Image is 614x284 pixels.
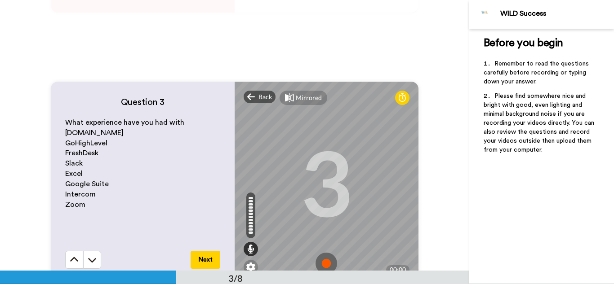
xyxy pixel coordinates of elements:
[484,93,596,153] span: Please find somewhere nice and bright with good, even lighting and minimal background noise if yo...
[484,38,563,48] span: Before you begin
[474,4,496,25] img: Profile Image
[65,149,98,157] span: FreshDesk
[246,262,255,271] img: ic_gear.svg
[500,9,614,18] div: WILD Success
[484,61,591,85] span: Remember to read the questions carefully before recording or typing down your answer.
[65,140,107,147] span: GoHighLevel
[65,191,96,198] span: Intercom
[386,265,409,274] div: 00:00
[65,96,220,109] h4: Question 3
[65,180,109,188] span: Google Suite
[65,201,85,208] span: Zoom
[258,92,272,101] span: Back
[316,253,337,274] img: ic_record_start.svg
[65,160,83,167] span: Slack
[65,119,184,126] span: What experience have you had with
[65,129,124,136] span: [DOMAIN_NAME]
[244,91,276,103] div: Back
[65,170,83,177] span: Excel
[300,149,352,216] div: 3
[191,251,220,269] button: Next
[296,93,322,102] div: Mirrored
